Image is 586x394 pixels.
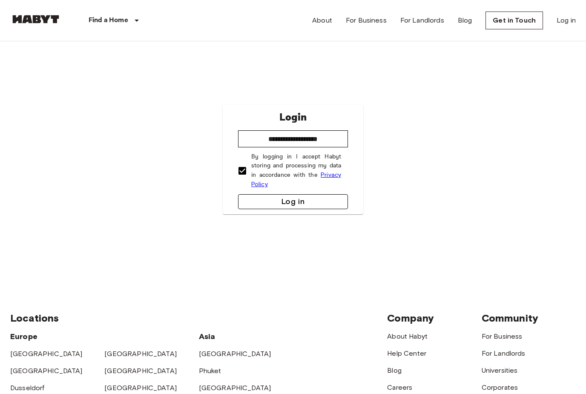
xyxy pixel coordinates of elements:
a: [GEOGRAPHIC_DATA] [10,367,83,375]
a: About Habyt [387,332,428,340]
p: Login [279,110,307,125]
a: Phuket [199,367,221,375]
span: Locations [10,312,59,324]
span: Europe [10,332,37,341]
span: Asia [199,332,215,341]
a: Get in Touch [485,12,543,29]
a: [GEOGRAPHIC_DATA] [10,350,83,358]
a: Dusseldorf [10,384,45,392]
a: Careers [387,383,412,391]
a: For Landlords [482,349,526,357]
a: [GEOGRAPHIC_DATA] [199,350,271,358]
a: [GEOGRAPHIC_DATA] [199,384,271,392]
a: Blog [458,15,472,26]
span: Community [482,312,538,324]
a: About [312,15,332,26]
p: Find a Home [89,15,128,26]
a: [GEOGRAPHIC_DATA] [104,384,177,392]
button: Log in [238,194,348,209]
a: For Business [482,332,523,340]
img: Habyt [10,15,61,23]
a: For Landlords [400,15,444,26]
a: Blog [387,366,402,374]
a: Corporates [482,383,518,391]
a: Universities [482,366,518,374]
a: [GEOGRAPHIC_DATA] [104,367,177,375]
a: For Business [346,15,387,26]
span: Company [387,312,434,324]
a: [GEOGRAPHIC_DATA] [104,350,177,358]
a: Help Center [387,349,426,357]
a: Log in [557,15,576,26]
p: By logging in I accept Habyt storing and processing my data in accordance with the [251,152,341,189]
